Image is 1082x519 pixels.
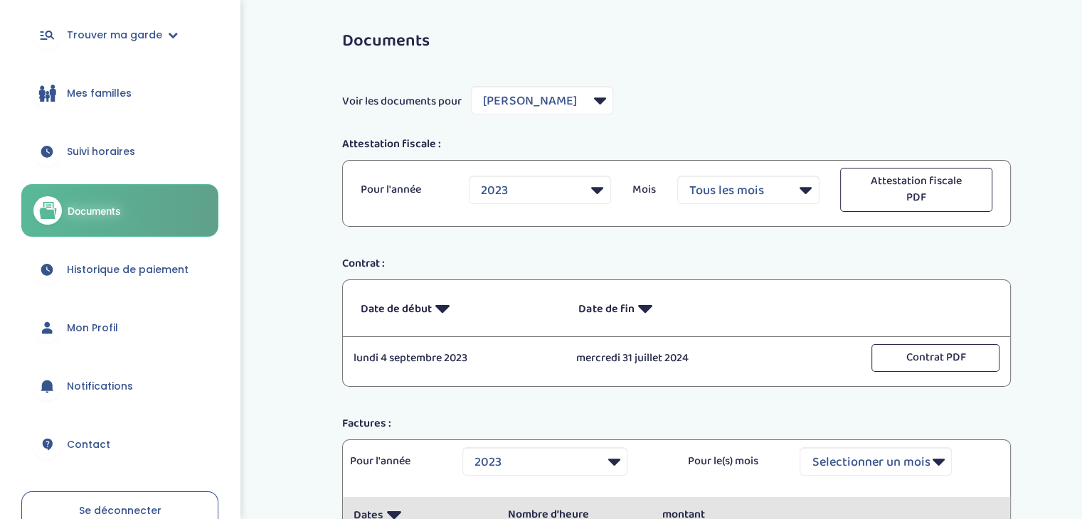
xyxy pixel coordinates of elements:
[21,419,218,470] a: Contact
[687,453,778,470] p: Pour le(s) mois
[332,136,1022,153] div: Attestation fiscale :
[840,168,992,212] button: Attestation fiscale PDF
[871,344,999,372] button: Contrat PDF
[354,350,555,367] p: lundi 4 septembre 2023
[332,255,1022,272] div: Contrat :
[79,503,161,518] span: Se déconnecter
[21,9,218,60] a: Trouver ma garde
[67,144,135,159] span: Suivi horaires
[67,262,189,277] span: Historique de paiement
[67,86,132,101] span: Mes familles
[67,321,118,336] span: Mon Profil
[576,350,778,367] p: mercredi 31 juillet 2024
[21,184,218,237] a: Documents
[342,32,1011,50] h3: Documents
[67,379,133,394] span: Notifications
[871,350,999,365] a: Contrat PDF
[332,415,1022,432] div: Factures :
[21,126,218,177] a: Suivi horaires
[342,93,462,110] span: Voir les documents pour
[361,291,557,326] p: Date de début
[67,437,110,452] span: Contact
[361,181,447,198] p: Pour l'année
[578,291,775,326] p: Date de fin
[21,360,218,412] a: Notifications
[67,28,162,43] span: Trouver ma garde
[21,302,218,353] a: Mon Profil
[68,203,121,218] span: Documents
[350,453,441,470] p: Pour l'année
[21,244,218,295] a: Historique de paiement
[21,68,218,119] a: Mes familles
[632,181,656,198] p: Mois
